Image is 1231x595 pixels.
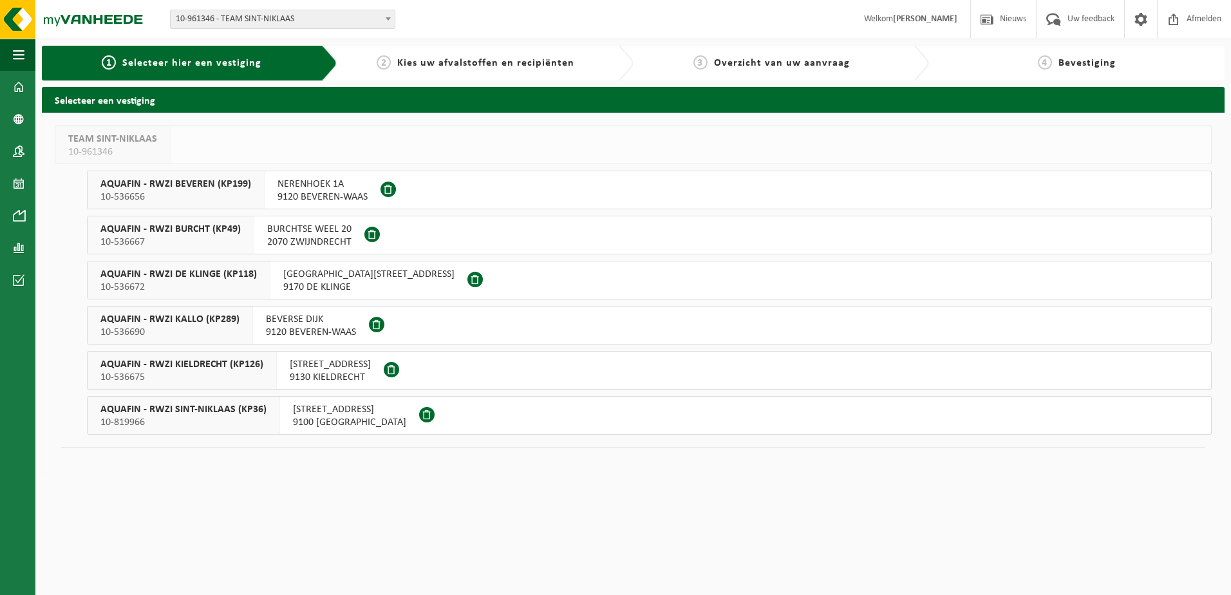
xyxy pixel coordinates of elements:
[893,14,957,24] strong: [PERSON_NAME]
[68,133,157,146] span: TEAM SINT-NIKLAAS
[122,58,261,68] span: Selecteer hier een vestiging
[100,236,241,249] span: 10-536667
[68,146,157,158] span: 10-961346
[102,55,116,70] span: 1
[42,87,1225,112] h2: Selecteer een vestiging
[100,191,251,203] span: 10-536656
[266,313,356,326] span: BEVERSE DIJK
[170,10,395,29] span: 10-961346 - TEAM SINT-NIKLAAS
[100,371,263,384] span: 10-536675
[267,236,352,249] span: 2070 ZWIJNDRECHT
[1058,58,1116,68] span: Bevestiging
[100,326,240,339] span: 10-536690
[290,358,371,371] span: [STREET_ADDRESS]
[87,261,1212,299] button: AQUAFIN - RWZI DE KLINGE (KP118) 10-536672 [GEOGRAPHIC_DATA][STREET_ADDRESS]9170 DE KLINGE
[693,55,708,70] span: 3
[100,313,240,326] span: AQUAFIN - RWZI KALLO (KP289)
[100,403,267,416] span: AQUAFIN - RWZI SINT-NIKLAAS (KP36)
[267,223,352,236] span: BURCHTSE WEEL 20
[100,281,257,294] span: 10-536672
[100,178,251,191] span: AQUAFIN - RWZI BEVEREN (KP199)
[87,306,1212,345] button: AQUAFIN - RWZI KALLO (KP289) 10-536690 BEVERSE DIJK9120 BEVEREN-WAAS
[87,171,1212,209] button: AQUAFIN - RWZI BEVEREN (KP199) 10-536656 NERENHOEK 1A9120 BEVEREN-WAAS
[283,268,455,281] span: [GEOGRAPHIC_DATA][STREET_ADDRESS]
[293,403,406,416] span: [STREET_ADDRESS]
[266,326,356,339] span: 9120 BEVEREN-WAAS
[87,351,1212,390] button: AQUAFIN - RWZI KIELDRECHT (KP126) 10-536675 [STREET_ADDRESS]9130 KIELDRECHT
[1038,55,1052,70] span: 4
[293,416,406,429] span: 9100 [GEOGRAPHIC_DATA]
[277,178,368,191] span: NERENHOEK 1A
[377,55,391,70] span: 2
[277,191,368,203] span: 9120 BEVEREN-WAAS
[100,358,263,371] span: AQUAFIN - RWZI KIELDRECHT (KP126)
[87,396,1212,435] button: AQUAFIN - RWZI SINT-NIKLAAS (KP36) 10-819966 [STREET_ADDRESS]9100 [GEOGRAPHIC_DATA]
[290,371,371,384] span: 9130 KIELDRECHT
[100,416,267,429] span: 10-819966
[397,58,574,68] span: Kies uw afvalstoffen en recipiënten
[714,58,850,68] span: Overzicht van uw aanvraag
[100,268,257,281] span: AQUAFIN - RWZI DE KLINGE (KP118)
[171,10,395,28] span: 10-961346 - TEAM SINT-NIKLAAS
[87,216,1212,254] button: AQUAFIN - RWZI BURCHT (KP49) 10-536667 BURCHTSE WEEL 202070 ZWIJNDRECHT
[283,281,455,294] span: 9170 DE KLINGE
[100,223,241,236] span: AQUAFIN - RWZI BURCHT (KP49)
